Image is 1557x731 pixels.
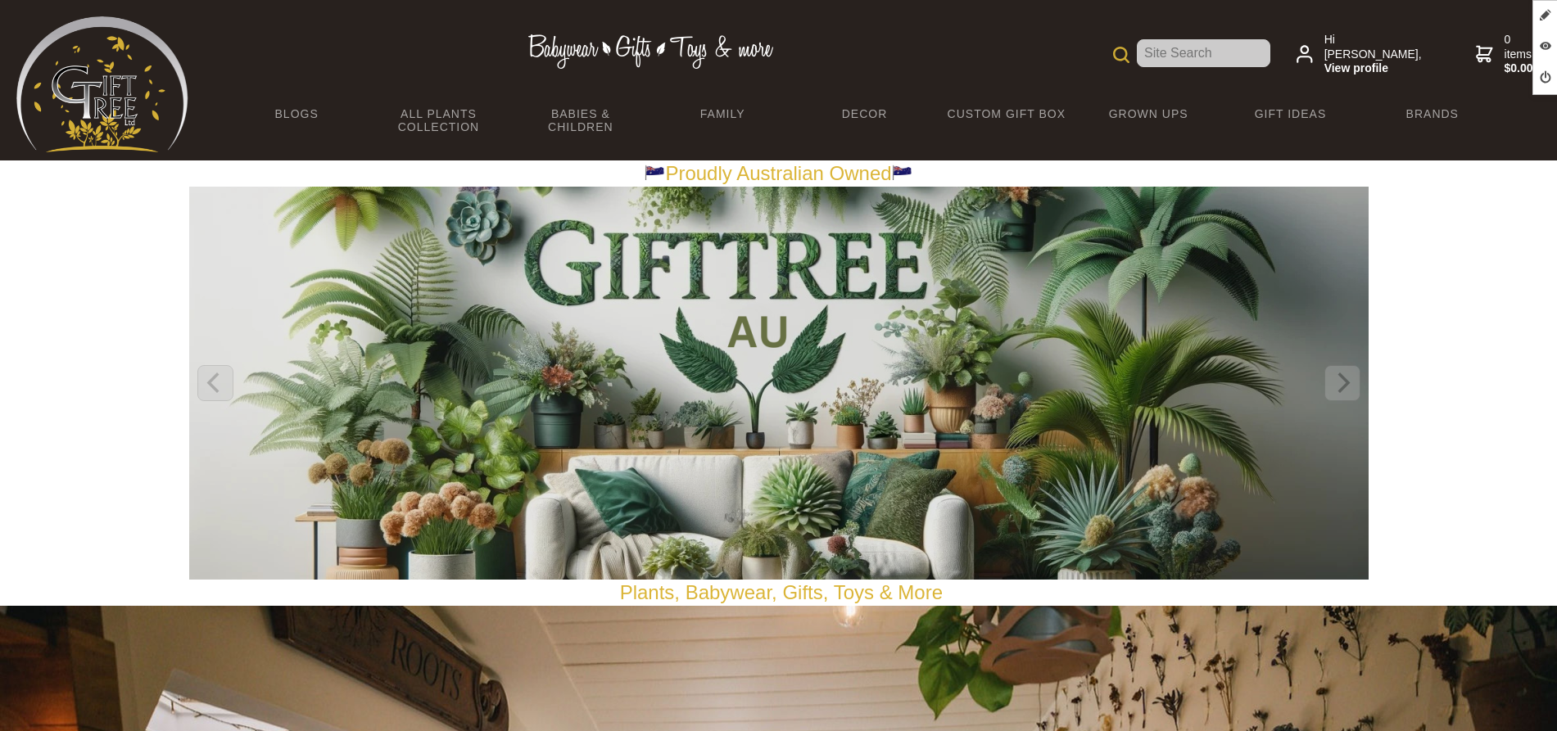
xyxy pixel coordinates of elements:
[226,97,368,131] a: BLOGS
[651,97,793,131] a: Family
[1297,33,1423,76] a: Hi [PERSON_NAME],View profile
[16,16,188,152] img: Babyware - Gifts - Toys and more...
[1505,61,1537,76] strong: $0.00
[645,162,912,184] a: Proudly Australian Owned
[1077,97,1219,131] a: Grown Ups
[1324,61,1423,76] strong: View profile
[1476,33,1536,76] a: 0 items$0.00
[1113,47,1129,63] img: product search
[1220,97,1361,131] a: Gift Ideas
[935,97,1077,131] a: Custom Gift Box
[509,97,651,144] a: Babies & Children
[368,97,509,144] a: All Plants Collection
[1505,33,1537,76] span: 0 items
[620,581,932,603] a: Plants, Babywear, Gifts, Toys & Mor
[528,34,774,69] img: Babywear - Gifts - Toys & more
[1324,33,1423,76] span: Hi [PERSON_NAME],
[1137,39,1270,67] input: Site Search
[794,97,935,131] a: Decor
[1361,97,1503,131] a: Brands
